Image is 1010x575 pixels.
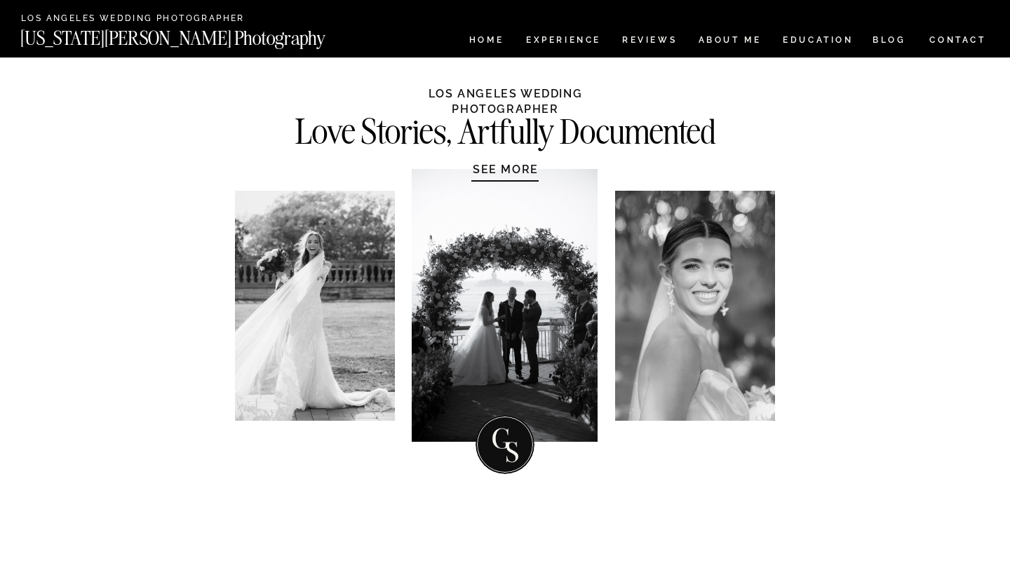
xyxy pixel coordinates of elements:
a: CONTACT [929,32,987,48]
a: BLOG [873,36,906,48]
a: REVIEWS [622,36,675,48]
h1: LOS ANGELES WEDDING PHOTOGRAPHER [374,86,637,114]
a: HOME [466,36,506,48]
a: SEE MORE [439,162,572,176]
a: EDUCATION [781,36,855,48]
a: [US_STATE][PERSON_NAME] Photography [20,29,372,41]
h2: Love Stories, Artfully Documented [264,116,746,143]
a: Experience [526,36,600,48]
a: ABOUT ME [698,36,762,48]
a: Los Angeles Wedding Photographer [21,14,296,25]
